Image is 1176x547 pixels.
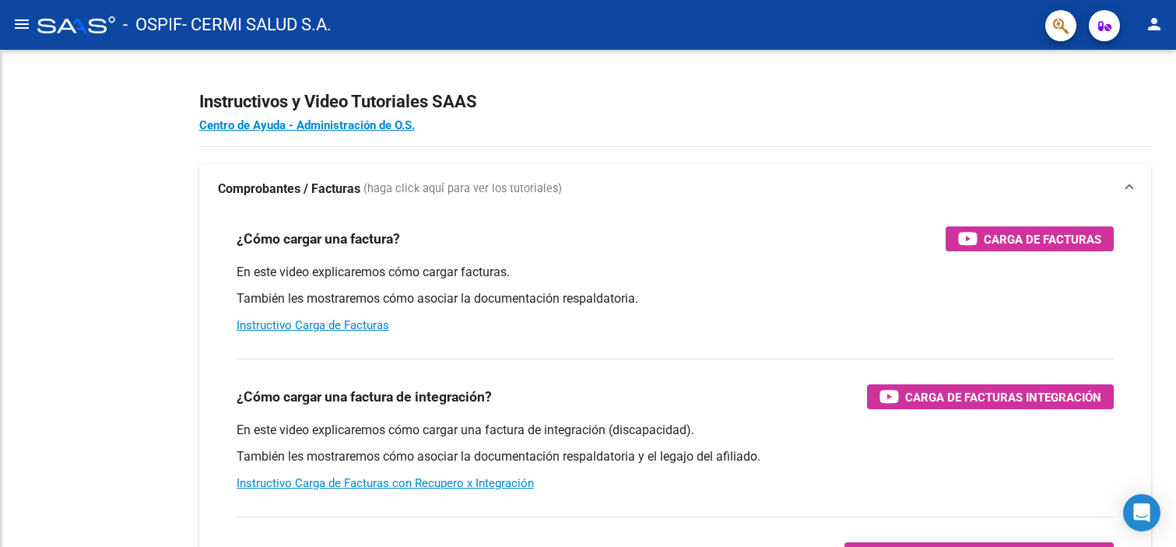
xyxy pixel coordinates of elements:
[237,448,1114,465] p: También les mostraremos cómo asociar la documentación respaldatoria y el legajo del afiliado.
[905,387,1101,407] span: Carga de Facturas Integración
[363,181,562,198] span: (haga click aquí para ver los tutoriales)
[237,422,1114,439] p: En este video explicaremos cómo cargar una factura de integración (discapacidad).
[237,264,1114,281] p: En este video explicaremos cómo cargar facturas.
[984,230,1101,249] span: Carga de Facturas
[218,181,360,198] strong: Comprobantes / Facturas
[199,164,1151,214] mat-expansion-panel-header: Comprobantes / Facturas (haga click aquí para ver los tutoriales)
[199,87,1151,117] h2: Instructivos y Video Tutoriales SAAS
[867,384,1114,409] button: Carga de Facturas Integración
[182,8,332,42] span: - CERMI SALUD S.A.
[12,15,31,33] mat-icon: menu
[237,228,400,250] h3: ¿Cómo cargar una factura?
[237,318,389,332] a: Instructivo Carga de Facturas
[237,386,492,408] h3: ¿Cómo cargar una factura de integración?
[237,476,534,490] a: Instructivo Carga de Facturas con Recupero x Integración
[1145,15,1164,33] mat-icon: person
[1123,494,1160,531] div: Open Intercom Messenger
[199,118,415,132] a: Centro de Ayuda - Administración de O.S.
[237,290,1114,307] p: También les mostraremos cómo asociar la documentación respaldatoria.
[946,226,1114,251] button: Carga de Facturas
[123,8,182,42] span: - OSPIF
